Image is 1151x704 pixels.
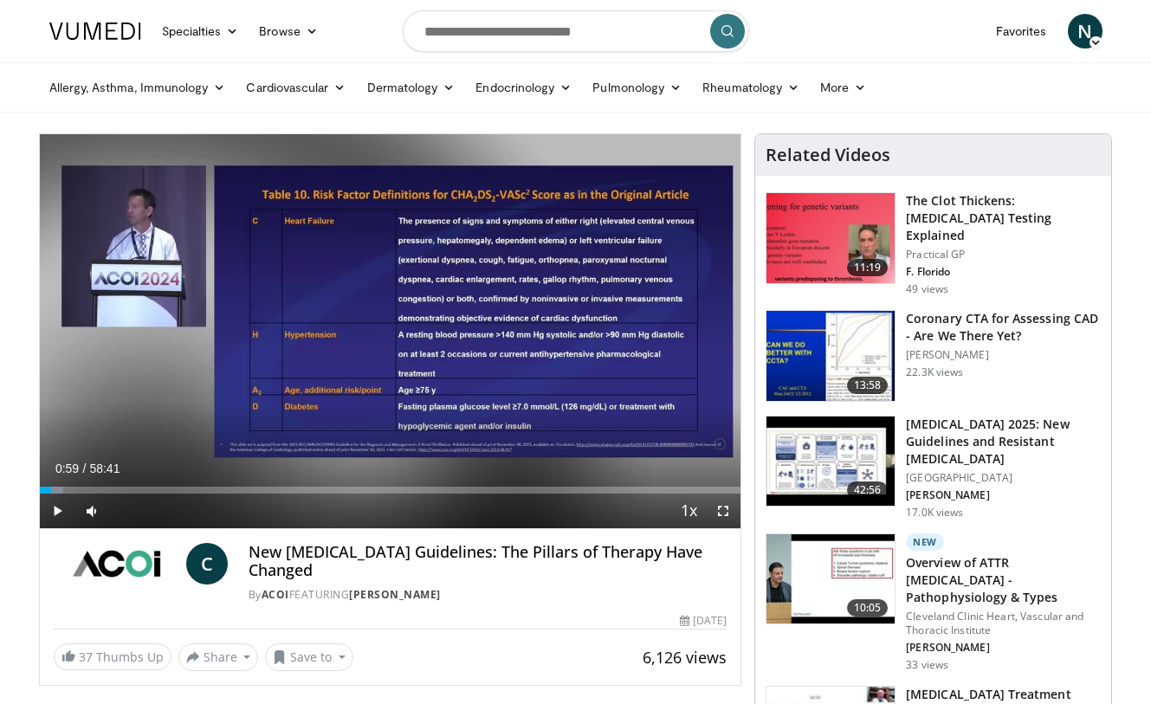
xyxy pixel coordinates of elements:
p: F. Florido [906,265,1101,279]
a: Browse [249,14,328,48]
a: Dermatology [357,70,466,105]
div: [DATE] [680,613,727,629]
a: 11:19 The Clot Thickens: [MEDICAL_DATA] Testing Explained Practical GP F. Florido 49 views [766,192,1101,296]
a: N [1068,14,1103,48]
p: Practical GP [906,248,1101,262]
span: 11:19 [847,259,889,276]
p: 33 views [906,658,948,672]
img: 34b2b9a4-89e5-4b8c-b553-8a638b61a706.150x105_q85_crop-smart_upscale.jpg [766,311,895,401]
h4: New [MEDICAL_DATA] Guidelines: The Pillars of Therapy Have Changed [249,543,727,580]
img: VuMedi Logo [49,23,141,40]
h4: Related Videos [766,145,890,165]
video-js: Video Player [40,134,741,529]
a: Specialties [152,14,249,48]
a: Pulmonology [582,70,692,105]
span: 6,126 views [643,647,727,668]
p: 17.0K views [906,506,963,520]
p: [GEOGRAPHIC_DATA] [906,471,1101,485]
input: Search topics, interventions [403,10,749,52]
img: ACOI [54,543,179,585]
a: Endocrinology [465,70,582,105]
p: Cleveland Clinic Heart, Vascular and Thoracic Institute [906,610,1101,637]
p: [PERSON_NAME] [906,348,1101,362]
a: 37 Thumbs Up [54,643,171,670]
img: 280bcb39-0f4e-42eb-9c44-b41b9262a277.150x105_q85_crop-smart_upscale.jpg [766,417,895,507]
span: 58:41 [89,462,120,475]
span: 10:05 [847,599,889,617]
button: Playback Rate [671,494,706,528]
button: Fullscreen [706,494,740,528]
a: [PERSON_NAME] [349,587,441,602]
a: C [186,543,228,585]
img: 7b0db7e1-b310-4414-a1d3-dac447dbe739.150x105_q85_crop-smart_upscale.jpg [766,193,895,283]
a: Allergy, Asthma, Immunology [39,70,236,105]
span: 37 [79,649,93,665]
h3: The Clot Thickens: [MEDICAL_DATA] Testing Explained [906,192,1101,244]
p: New [906,533,944,551]
button: Save to [265,643,353,671]
span: / [83,462,87,475]
div: By FEATURING [249,587,727,603]
h3: Coronary CTA for Assessing CAD - Are We There Yet? [906,310,1101,345]
a: 10:05 New Overview of ATTR [MEDICAL_DATA] - Pathophysiology & Types Cleveland Clinic Heart, Vascu... [766,533,1101,672]
img: 2f83149f-471f-45a5-8edf-b959582daf19.150x105_q85_crop-smart_upscale.jpg [766,534,895,624]
a: Cardiovascular [236,70,356,105]
p: [PERSON_NAME] [906,488,1101,502]
a: 13:58 Coronary CTA for Assessing CAD - Are We There Yet? [PERSON_NAME] 22.3K views [766,310,1101,402]
button: Play [40,494,74,528]
a: Rheumatology [692,70,810,105]
p: [PERSON_NAME] [906,641,1101,655]
a: ACOI [262,587,289,602]
button: Share [178,643,259,671]
a: 42:56 [MEDICAL_DATA] 2025: New Guidelines and Resistant [MEDICAL_DATA] [GEOGRAPHIC_DATA] [PERSON_... [766,416,1101,520]
h3: Overview of ATTR [MEDICAL_DATA] - Pathophysiology & Types [906,554,1101,606]
h3: [MEDICAL_DATA] 2025: New Guidelines and Resistant [MEDICAL_DATA] [906,416,1101,468]
button: Mute [74,494,109,528]
span: 42:56 [847,481,889,499]
a: More [810,70,876,105]
span: 13:58 [847,377,889,394]
span: 0:59 [55,462,79,475]
p: 22.3K views [906,365,963,379]
p: 49 views [906,282,948,296]
a: Favorites [986,14,1057,48]
div: Progress Bar [40,487,741,494]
